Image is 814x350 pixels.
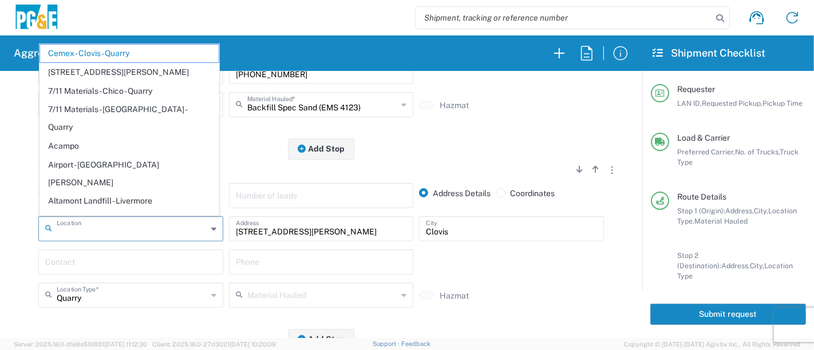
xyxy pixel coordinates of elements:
[288,138,354,160] button: Add Stop
[40,211,219,229] span: American Canyon
[762,99,803,108] span: Pickup Time
[40,101,219,136] span: 7/11 Materials - [GEOGRAPHIC_DATA] - Quarry
[40,63,219,81] span: [STREET_ADDRESS][PERSON_NAME]
[624,339,800,349] span: Copyright © [DATE]-[DATE] Agistix Inc., All Rights Reserved
[677,133,730,142] span: Load & Carrier
[373,340,401,347] a: Support
[40,137,219,155] span: Acampo
[419,188,491,198] label: Address Details
[14,46,199,60] h2: Aggregate & Spoils Shipment Request
[40,156,219,192] span: Airport - [GEOGRAPHIC_DATA][PERSON_NAME]
[440,100,469,110] label: Hazmat
[750,261,764,270] span: City,
[725,206,754,215] span: Address,
[288,329,354,350] button: Add Stop
[40,192,219,210] span: Altamont Landfill - Livermore
[416,7,712,29] input: Shipment, tracking or reference number
[677,148,735,156] span: Preferred Carrier,
[440,291,469,301] label: Hazmat
[754,206,768,215] span: City,
[152,341,276,348] span: Client: 2025.18.0-27d3021
[496,188,555,198] label: Coordinates
[694,217,748,225] span: Material Hauled
[650,304,806,325] button: Submit request
[14,5,60,31] img: pge
[735,148,780,156] span: No. of Trucks,
[401,340,430,347] a: Feedback
[721,261,750,270] span: Address,
[230,341,276,348] span: [DATE] 10:20:09
[40,82,219,100] span: 7/11 Materials - Chico - Quarry
[677,206,725,215] span: Stop 1 (Origin):
[677,251,721,270] span: Stop 2 (Destination):
[14,341,147,348] span: Server: 2025.18.0-d1e9a510831
[104,341,147,348] span: [DATE] 11:12:30
[653,46,765,60] h2: Shipment Checklist
[677,99,702,108] span: LAN ID,
[677,85,715,94] span: Requester
[677,192,726,201] span: Route Details
[702,99,762,108] span: Requested Pickup,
